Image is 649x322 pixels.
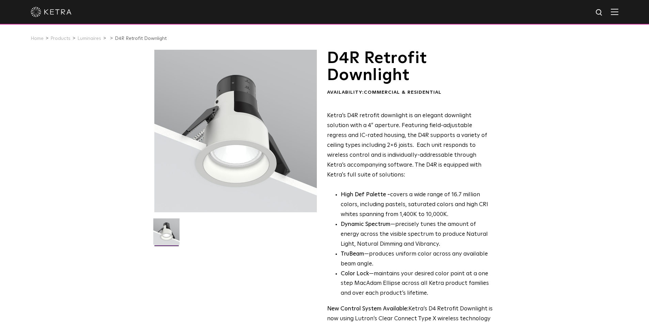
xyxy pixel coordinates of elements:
[327,50,493,84] h1: D4R Retrofit Downlight
[77,36,101,41] a: Luminaires
[327,306,408,312] strong: New Control System Available:
[341,190,493,220] p: covers a wide range of 16.7 million colors, including pastels, saturated colors and high CRI whit...
[31,36,44,41] a: Home
[341,249,493,269] li: —produces uniform color across any available beam angle.
[341,271,369,277] strong: Color Lock
[341,251,364,257] strong: TruBeam
[364,90,442,95] span: Commercial & Residential
[31,7,72,17] img: ketra-logo-2019-white
[50,36,71,41] a: Products
[595,9,604,17] img: search icon
[341,220,493,249] li: —precisely tunes the amount of energy across the visible spectrum to produce Natural Light, Natur...
[341,192,390,198] strong: High Def Palette -
[611,9,618,15] img: Hamburger%20Nav.svg
[327,89,493,96] div: Availability:
[115,36,167,41] a: D4R Retrofit Downlight
[341,221,390,227] strong: Dynamic Spectrum
[327,111,493,180] p: Ketra’s D4R retrofit downlight is an elegant downlight solution with a 4” aperture. Featuring fie...
[341,269,493,299] li: —maintains your desired color point at a one step MacAdam Ellipse across all Ketra product famili...
[153,218,180,250] img: D4R Retrofit Downlight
